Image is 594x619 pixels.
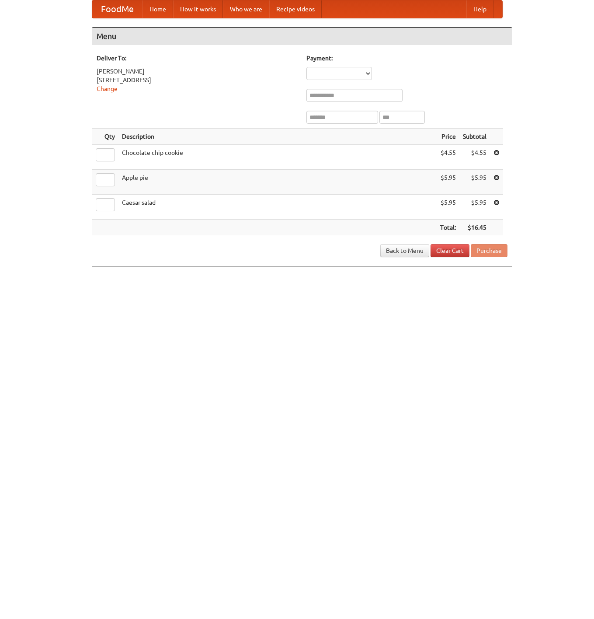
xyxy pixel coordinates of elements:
[459,145,490,170] td: $4.55
[306,54,507,63] h5: Payment:
[459,129,490,145] th: Subtotal
[118,145,437,170] td: Chocolate chip cookie
[97,85,118,92] a: Change
[437,195,459,220] td: $5.95
[431,244,469,257] a: Clear Cart
[459,195,490,220] td: $5.95
[437,170,459,195] td: $5.95
[97,76,298,84] div: [STREET_ADDRESS]
[97,54,298,63] h5: Deliver To:
[173,0,223,18] a: How it works
[92,129,118,145] th: Qty
[437,145,459,170] td: $4.55
[223,0,269,18] a: Who we are
[437,129,459,145] th: Price
[92,28,512,45] h4: Menu
[118,195,437,220] td: Caesar salad
[471,244,507,257] button: Purchase
[459,220,490,236] th: $16.45
[118,129,437,145] th: Description
[118,170,437,195] td: Apple pie
[269,0,322,18] a: Recipe videos
[437,220,459,236] th: Total:
[459,170,490,195] td: $5.95
[380,244,429,257] a: Back to Menu
[92,0,142,18] a: FoodMe
[97,67,298,76] div: [PERSON_NAME]
[466,0,493,18] a: Help
[142,0,173,18] a: Home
